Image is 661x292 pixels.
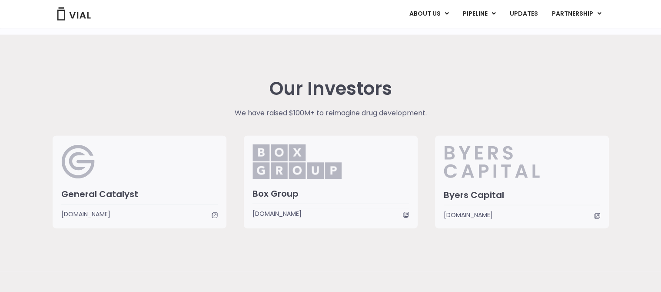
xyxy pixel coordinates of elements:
a: PARTNERSHIPMenu Toggle [545,7,608,21]
img: Vial Logo [56,7,91,20]
a: PIPELINEMenu Toggle [455,7,502,21]
img: General Catalyst Logo [61,144,96,179]
p: We have raised $100M+ to reimagine drug development. [179,108,482,118]
h3: Byers Capital [444,189,600,201]
h2: Our Investors [269,78,392,99]
a: ABOUT USMenu Toggle [402,7,455,21]
a: [DOMAIN_NAME] [61,209,218,219]
span: [DOMAIN_NAME] [444,210,493,220]
a: UPDATES [502,7,544,21]
a: [DOMAIN_NAME] [444,210,600,220]
a: [DOMAIN_NAME] [252,209,409,218]
img: Byers_Capital.svg [444,144,575,179]
span: [DOMAIN_NAME] [61,209,110,219]
span: [DOMAIN_NAME] [252,209,302,218]
h3: Box Group [252,188,409,199]
img: Box_Group.png [252,144,342,179]
h3: General Catalyst [61,188,218,200]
